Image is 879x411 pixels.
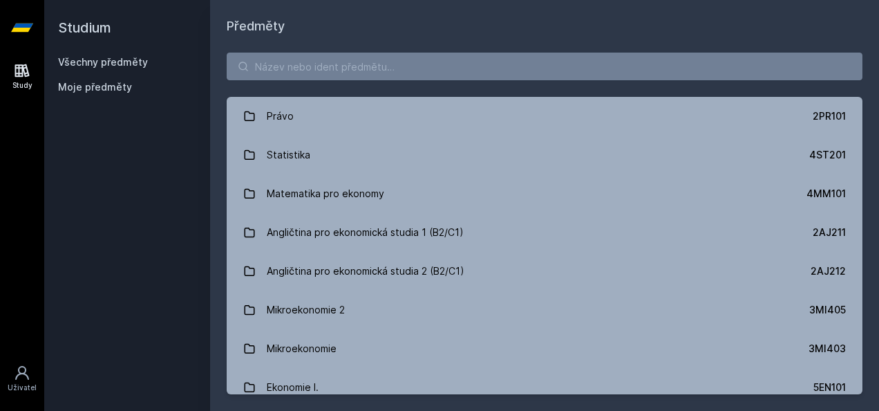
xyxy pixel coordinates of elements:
div: Ekonomie I. [267,374,319,401]
a: Mikroekonomie 3MI403 [227,329,862,368]
div: 2PR101 [813,109,846,123]
a: Angličtina pro ekonomická studia 1 (B2/C1) 2AJ211 [227,213,862,252]
div: Angličtina pro ekonomická studia 1 (B2/C1) [267,219,464,246]
a: Matematika pro ekonomy 4MM101 [227,174,862,213]
div: Study [12,80,32,91]
span: Moje předměty [58,80,132,94]
div: 2AJ212 [811,264,846,278]
div: Matematika pro ekonomy [267,180,384,208]
input: Název nebo ident předmětu… [227,53,862,80]
div: Mikroekonomie [267,335,337,363]
div: Mikroekonomie 2 [267,296,345,324]
div: 4MM101 [806,187,846,201]
a: Všechny předměty [58,56,148,68]
div: 4ST201 [809,148,846,162]
a: Právo 2PR101 [227,97,862,136]
div: 3MI403 [809,342,846,356]
div: Statistika [267,141,310,169]
a: Ekonomie I. 5EN101 [227,368,862,407]
a: Mikroekonomie 2 3MI405 [227,291,862,329]
div: Uživatel [8,383,37,393]
a: Study [3,55,41,98]
div: Angličtina pro ekonomická studia 2 (B2/C1) [267,257,464,285]
a: Statistika 4ST201 [227,136,862,174]
h1: Předměty [227,17,862,36]
a: Angličtina pro ekonomická studia 2 (B2/C1) 2AJ212 [227,252,862,291]
div: 3MI405 [809,303,846,317]
div: Právo [267,102,294,130]
div: 5EN101 [813,381,846,394]
a: Uživatel [3,358,41,400]
div: 2AJ211 [813,226,846,239]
